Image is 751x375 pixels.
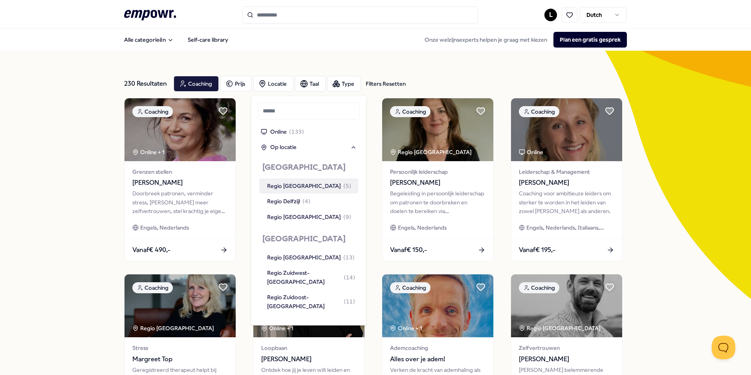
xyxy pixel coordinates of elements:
[267,182,351,190] div: Regio [GEOGRAPHIC_DATA]
[174,76,219,92] button: Coaching
[132,245,170,255] span: Vanaf € 490,-
[253,76,293,92] button: Locatie
[220,76,252,92] button: Prijs
[519,344,614,352] span: Zelfvertrouwen
[267,253,355,262] div: Regio [GEOGRAPHIC_DATA]
[267,293,355,311] div: Regio Zuidoost-[GEOGRAPHIC_DATA]
[519,282,559,293] div: Coaching
[258,155,360,319] div: Suggestions
[140,223,189,232] span: Engels, Nederlands
[132,344,228,352] span: Stress
[132,354,228,364] span: Margreet Top
[390,282,430,293] div: Coaching
[267,197,310,206] div: Regio Delfzijl
[125,274,236,337] img: package image
[344,273,355,282] span: ( 14 )
[519,178,614,188] span: [PERSON_NAME]
[526,223,614,232] span: Engels, Nederlands, Italiaans, Zweeds
[118,32,234,48] nav: Main
[390,245,427,255] span: Vanaf € 150,-
[390,167,485,176] span: Persoonlijk leiderschap
[366,79,406,88] div: Filters Resetten
[390,148,473,156] div: Regio [GEOGRAPHIC_DATA]
[390,178,485,188] span: [PERSON_NAME]
[390,106,430,117] div: Coaching
[261,354,357,364] span: [PERSON_NAME]
[261,324,293,333] div: Online + 1
[124,98,236,261] a: package imageCoachingOnline + 1Grenzen stellen[PERSON_NAME]Doorbreek patronen, verminder stress, ...
[712,336,735,359] iframe: Help Scout Beacon - Open
[382,98,493,161] img: package image
[390,324,422,333] div: Online + 1
[302,197,310,206] span: ( 4 )
[343,253,355,262] span: ( 13 )
[132,106,173,117] div: Coaching
[267,213,351,221] div: Regio [GEOGRAPHIC_DATA]
[418,32,627,48] div: Onze welzijnsexperts helpen je graag met kiezen
[343,213,351,221] span: ( 9 )
[398,223,447,232] span: Engels, Nederlands
[242,6,478,24] input: Search for products, categories or subcategories
[382,98,494,261] a: package imageCoachingRegio [GEOGRAPHIC_DATA] Persoonlijk leiderschap[PERSON_NAME]Begeleiding in p...
[132,167,228,176] span: Grenzen stellen
[519,324,602,333] div: Regio [GEOGRAPHIC_DATA]
[390,189,485,215] div: Begeleiding in persoonlijk leiderschap om patronen te doorbreken en doelen te bereiken via bewust...
[382,274,493,337] img: package image
[519,245,555,255] span: Vanaf € 195,-
[181,32,234,48] a: Self-care library
[343,182,351,190] span: ( 5 )
[519,189,614,215] div: Coaching voor ambitieuze leiders om sterker te worden in het leiden van zowel [PERSON_NAME] als a...
[132,282,173,293] div: Coaching
[124,76,167,92] div: 230 Resultaten
[295,76,326,92] button: Taal
[270,127,287,136] span: Online
[519,148,543,156] div: Online
[270,143,297,151] span: Op locatie
[118,32,180,48] button: Alle categorieën
[390,354,485,364] span: Alles over je adem!
[519,167,614,176] span: Leiderschap & Management
[132,189,228,215] div: Doorbreek patronen, verminder stress, [PERSON_NAME] meer zelfvertrouwen, stel krachtig je eigen g...
[553,32,627,48] button: Plan een gratis gesprek
[132,148,165,156] div: Online + 1
[132,178,228,188] span: [PERSON_NAME]
[344,297,355,306] span: ( 11 )
[544,9,557,21] button: L
[519,354,614,364] span: [PERSON_NAME]
[261,344,357,352] span: Loopbaan
[390,344,485,352] span: Ademcoaching
[289,127,304,136] span: ( 133 )
[511,98,622,161] img: package image
[511,98,623,261] a: package imageCoachingOnlineLeiderschap & Management[PERSON_NAME]Coaching voor ambitieuze leiders ...
[267,268,355,286] div: Regio Zuidwest-[GEOGRAPHIC_DATA]
[511,274,622,337] img: package image
[327,76,361,92] button: Type
[132,324,215,333] div: Regio [GEOGRAPHIC_DATA]
[519,106,559,117] div: Coaching
[125,98,236,161] img: package image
